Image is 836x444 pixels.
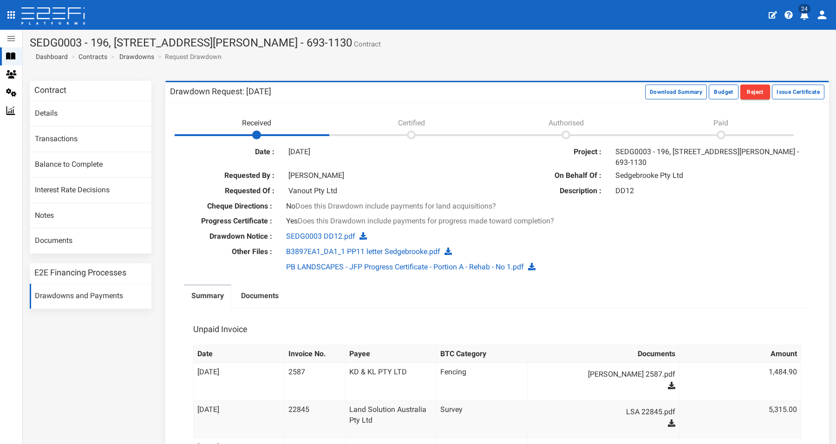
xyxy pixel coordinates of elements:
a: Dashboard [32,52,68,61]
button: Issue Certificate [772,85,824,99]
td: [DATE] [193,363,284,401]
div: Yes [279,216,715,227]
td: Fencing [437,363,528,401]
th: BTC Category [437,345,528,363]
a: Contracts [78,52,107,61]
td: Survey [437,401,528,438]
label: Other Files : [170,247,279,257]
td: [DATE] [193,401,284,438]
button: Budget [709,85,738,99]
th: Documents [528,345,679,363]
div: [PERSON_NAME] [281,170,490,181]
span: Authorised [549,118,584,127]
a: Issue Certificate [772,87,824,96]
h3: E2E Financing Processes [34,268,126,277]
label: Project : [504,147,608,157]
a: SEDG0003 DD12.pdf [286,232,355,241]
div: [DATE] [281,147,490,157]
span: Received [242,118,271,127]
a: LSA 22845.pdf [541,405,675,419]
td: KD & KL PTY LTD [345,363,436,401]
label: Date : [177,147,281,157]
a: Transactions [30,127,151,152]
a: Details [30,101,151,126]
label: Cheque Directions : [170,201,279,212]
a: Documents [30,229,151,254]
div: Vanout Pty Ltd [281,186,490,196]
a: Budget [709,87,740,96]
a: Summary [184,286,231,309]
label: Documents [241,291,279,301]
a: Notes [30,203,151,229]
label: Summary [191,291,224,301]
a: Download Summary [645,87,709,96]
td: 1,484.90 [679,363,801,401]
th: Invoice No. [285,345,346,363]
td: 5,315.00 [679,401,801,438]
span: Dashboard [32,53,68,60]
a: PB LANDSCAPES - JFP Progress Certificate - Portion A - Rehab - No 1.pdf [286,262,524,271]
small: Contract [352,41,381,48]
button: Download Summary [645,85,707,99]
li: Request Drawdown [156,52,222,61]
a: Documents [234,286,286,309]
span: Paid [713,118,728,127]
div: SEDG0003 - 196, [STREET_ADDRESS][PERSON_NAME] - 693-1130 [608,147,817,168]
span: Does this Drawdown include payments for progress made toward completion? [298,216,554,225]
span: Does this Drawdown include payments for land acquisitions? [295,202,496,210]
h3: Drawdown Request: [DATE] [170,87,271,96]
a: Interest Rate Decisions [30,178,151,203]
td: 2587 [285,363,346,401]
a: [PERSON_NAME] 2587.pdf [541,367,675,382]
td: 22845 [285,401,346,438]
a: Drawdowns [119,52,154,61]
th: Date [193,345,284,363]
button: Reject [740,85,770,99]
label: On Behalf Of : [504,170,608,181]
th: Payee [345,345,436,363]
a: Balance to Complete [30,152,151,177]
div: Sedgebrooke Pty Ltd [608,170,817,181]
th: Amount [679,345,801,363]
a: Drawdowns and Payments [30,284,151,309]
label: Progress Certificate : [170,216,279,227]
label: Drawdown Notice : [170,231,279,242]
h3: Contract [34,86,66,94]
label: Requested By : [177,170,281,181]
label: Description : [504,186,608,196]
td: Land Solution Australia Pty Ltd [345,401,436,438]
label: Requested Of : [177,186,281,196]
span: Certified [398,118,425,127]
div: DD12 [608,186,817,196]
h3: Unpaid Invoice [193,325,248,333]
a: B3897EA1_DA1_1 PP11 letter Sedgebrooke.pdf [286,247,440,256]
div: No [279,201,715,212]
h1: SEDG0003 - 196, [STREET_ADDRESS][PERSON_NAME] - 693-1130 [30,37,829,49]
